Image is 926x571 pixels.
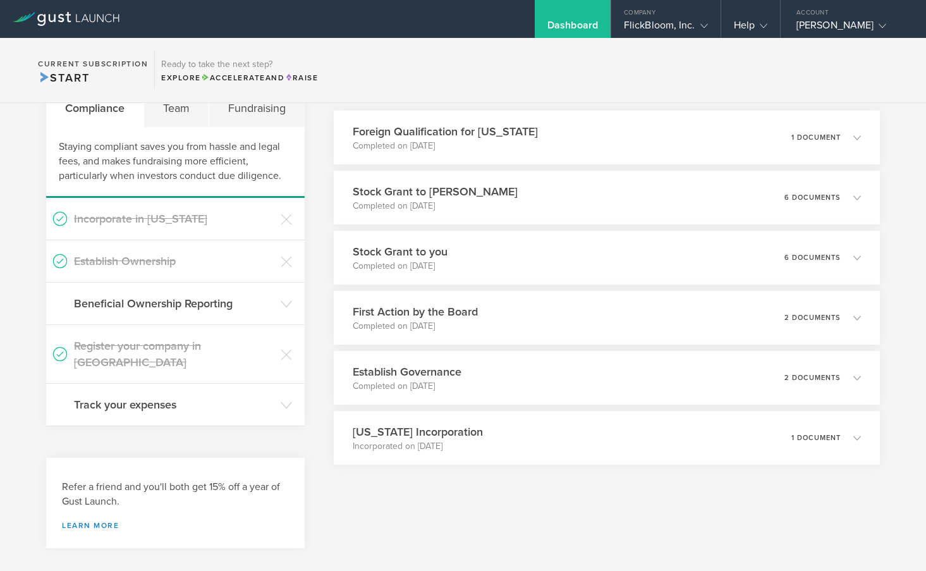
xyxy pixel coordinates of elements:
[353,200,518,212] p: Completed on [DATE]
[74,338,274,371] h3: Register your company in [GEOGRAPHIC_DATA]
[791,434,841,441] p: 1 document
[62,480,289,509] h3: Refer a friend and you'll both get 15% off a year of Gust Launch.
[144,89,209,127] div: Team
[353,304,478,320] h3: First Action by the Board
[791,134,841,141] p: 1 document
[74,211,274,227] h3: Incorporate in [US_STATE]
[784,194,841,201] p: 6 documents
[74,396,274,413] h3: Track your expenses
[784,254,841,261] p: 6 documents
[74,295,274,312] h3: Beneficial Ownership Reporting
[353,364,461,380] h3: Establish Governance
[796,19,904,38] div: [PERSON_NAME]
[201,73,285,82] span: and
[353,183,518,200] h3: Stock Grant to [PERSON_NAME]
[863,510,926,571] iframe: Chat Widget
[353,123,538,140] h3: Foreign Qualification for [US_STATE]
[353,260,448,273] p: Completed on [DATE]
[624,19,708,38] div: FlickBloom, Inc.
[353,380,461,393] p: Completed on [DATE]
[784,314,841,321] p: 2 documents
[154,51,324,90] div: Ready to take the next step?ExploreAccelerateandRaise
[353,320,478,333] p: Completed on [DATE]
[284,73,318,82] span: Raise
[353,424,483,440] h3: [US_STATE] Incorporation
[734,19,767,38] div: Help
[353,440,483,453] p: Incorporated on [DATE]
[209,89,305,127] div: Fundraising
[62,522,289,529] a: Learn more
[46,89,144,127] div: Compliance
[353,140,538,152] p: Completed on [DATE]
[201,73,265,82] span: Accelerate
[46,127,305,198] div: Staying compliant saves you from hassle and legal fees, and makes fundraising more efficient, par...
[161,60,318,69] h3: Ready to take the next step?
[547,19,598,38] div: Dashboard
[38,60,148,68] h2: Current Subscription
[353,243,448,260] h3: Stock Grant to you
[38,71,89,85] span: Start
[784,374,841,381] p: 2 documents
[74,253,274,269] h3: Establish Ownership
[161,72,318,83] div: Explore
